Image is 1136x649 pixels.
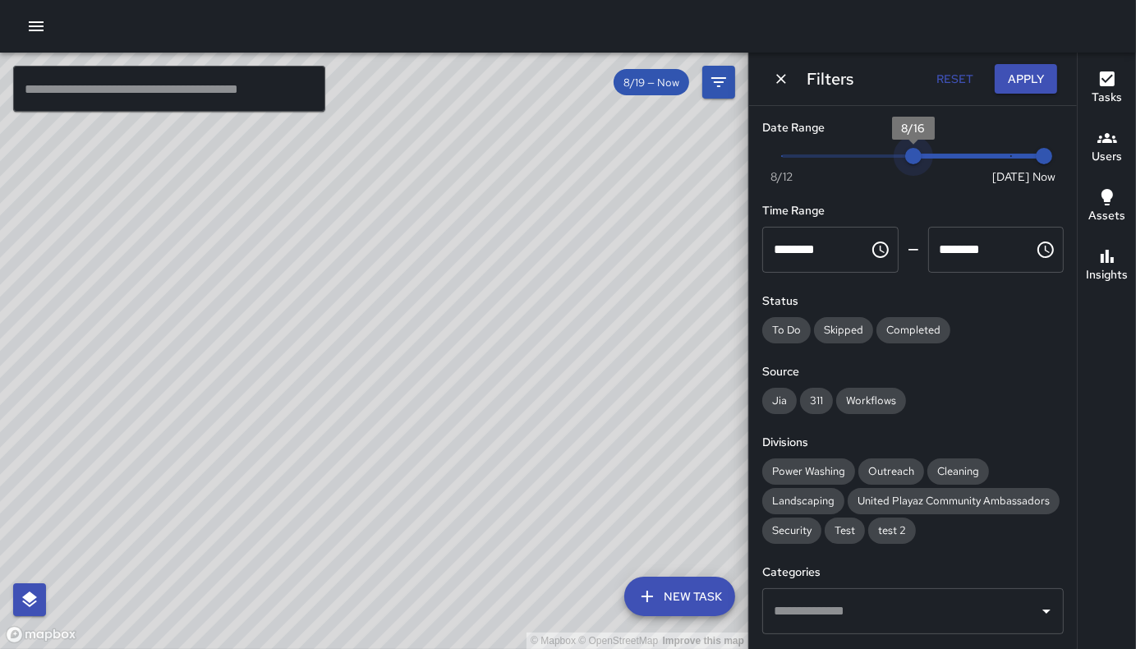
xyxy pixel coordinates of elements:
h6: Date Range [762,119,1064,137]
span: Completed [876,323,950,337]
span: Landscaping [762,494,844,508]
button: Filters [702,66,735,99]
h6: Filters [807,66,853,92]
button: Open [1035,600,1058,623]
button: Assets [1078,177,1136,237]
button: Users [1078,118,1136,177]
span: Workflows [836,394,906,407]
h6: Source [762,363,1064,381]
span: Security [762,523,821,537]
div: Security [762,518,821,544]
h6: Users [1092,148,1122,166]
button: Apply [995,64,1057,94]
span: 311 [800,394,833,407]
span: [DATE] [993,168,1030,185]
span: Now [1033,168,1056,185]
div: Cleaning [927,458,989,485]
h6: Divisions [762,434,1064,452]
h6: Time Range [762,202,1064,220]
div: Landscaping [762,488,844,514]
span: Jia [762,394,797,407]
span: To Do [762,323,811,337]
button: Tasks [1078,59,1136,118]
span: 8/16 [902,121,925,136]
span: 8/19 — Now [614,76,689,90]
h6: Tasks [1092,89,1122,107]
div: test 2 [868,518,916,544]
div: Outreach [858,458,924,485]
button: Choose time, selected time is 11:59 PM [1029,233,1062,266]
h6: Assets [1088,207,1125,225]
span: Skipped [814,323,873,337]
div: United Playaz Community Ambassadors [848,488,1060,514]
div: Completed [876,317,950,343]
h6: Categories [762,564,1064,582]
div: To Do [762,317,811,343]
span: 8/12 [771,168,793,185]
span: test 2 [868,523,916,537]
div: Test [825,518,865,544]
div: Workflows [836,388,906,414]
span: Power Washing [762,464,855,478]
span: Test [825,523,865,537]
button: New Task [624,577,735,616]
button: Insights [1078,237,1136,296]
button: Reset [929,64,982,94]
div: Jia [762,388,797,414]
h6: Status [762,292,1064,311]
span: United Playaz Community Ambassadors [848,494,1060,508]
button: Dismiss [769,67,793,91]
span: Cleaning [927,464,989,478]
button: Choose time, selected time is 12:00 AM [864,233,897,266]
div: Power Washing [762,458,855,485]
span: Outreach [858,464,924,478]
div: 311 [800,388,833,414]
h6: Insights [1086,266,1128,284]
div: Skipped [814,317,873,343]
